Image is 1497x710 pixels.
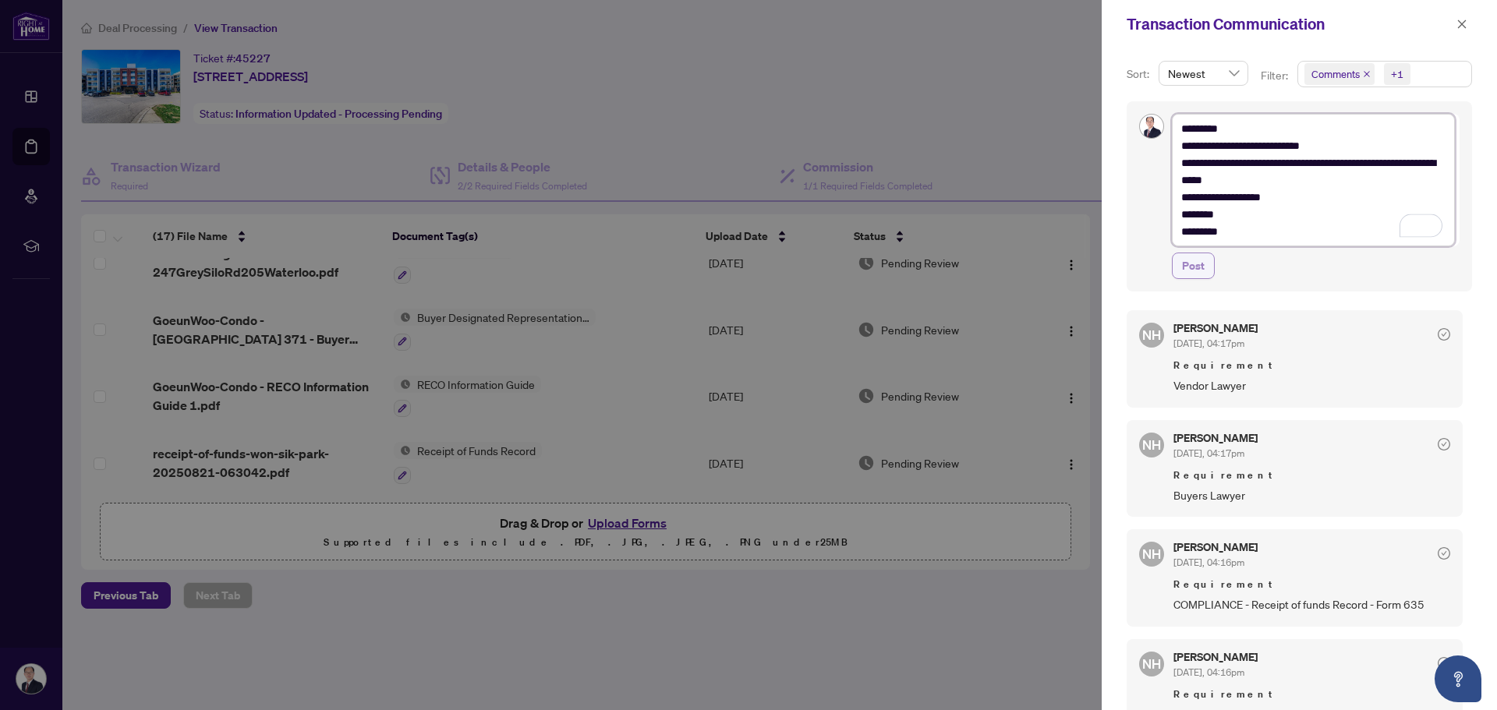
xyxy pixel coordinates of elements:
span: COMPLIANCE - Receipt of funds Record - Form 635 [1173,595,1450,613]
span: [DATE], 04:16pm [1173,666,1244,678]
span: [DATE], 04:16pm [1173,556,1244,568]
span: [DATE], 04:17pm [1173,337,1244,349]
div: Transaction Communication [1127,12,1452,36]
p: Filter: [1261,67,1290,84]
button: Post [1172,253,1215,279]
span: NH [1142,435,1161,455]
img: Profile Icon [1140,115,1163,138]
span: check-circle [1438,438,1450,450]
span: check-circle [1438,328,1450,341]
h5: [PERSON_NAME] [1173,433,1258,443]
span: Comments [1304,63,1375,85]
span: NH [1142,654,1161,674]
span: Newest [1168,62,1239,85]
span: close [1456,19,1467,30]
span: check-circle [1438,657,1450,669]
span: Requirement [1173,687,1450,702]
textarea: To enrich screen reader interactions, please activate Accessibility in Grammarly extension settings [1172,114,1455,246]
h5: [PERSON_NAME] [1173,652,1258,662]
span: Comments [1311,66,1360,82]
span: Vendor Lawyer [1173,376,1450,394]
p: Sort: [1127,65,1152,83]
span: close [1363,70,1371,78]
span: [DATE], 04:17pm [1173,447,1244,459]
h5: [PERSON_NAME] [1173,542,1258,553]
span: Requirement [1173,358,1450,373]
h5: [PERSON_NAME] [1173,323,1258,334]
span: Requirement [1173,577,1450,592]
span: NH [1142,544,1161,564]
div: +1 [1391,66,1403,82]
span: Buyers Lawyer [1173,486,1450,504]
button: Open asap [1435,655,1481,702]
span: Requirement [1173,468,1450,483]
span: check-circle [1438,547,1450,560]
span: NH [1142,325,1161,345]
span: Post [1182,253,1205,278]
